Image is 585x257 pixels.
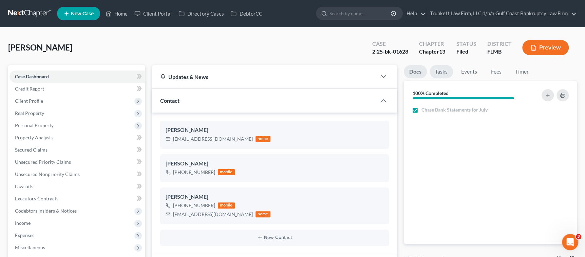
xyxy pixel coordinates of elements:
[10,132,145,144] a: Property Analysis
[419,48,445,56] div: Chapter
[510,65,534,78] a: Timer
[166,160,383,168] div: [PERSON_NAME]
[160,97,180,104] span: Contact
[175,7,227,20] a: Directory Cases
[15,98,43,104] span: Client Profile
[10,144,145,156] a: Secured Claims
[15,86,44,92] span: Credit Report
[10,193,145,205] a: Executory Contracts
[166,193,383,201] div: [PERSON_NAME]
[404,65,427,78] a: Docs
[439,48,445,55] span: 13
[10,180,145,193] a: Lawsuits
[10,156,145,168] a: Unsecured Priority Claims
[256,136,270,142] div: home
[173,202,215,209] div: [PHONE_NUMBER]
[372,40,408,48] div: Case
[427,7,577,20] a: Trunkett Law Firm, LLC d/b/a Gulf Coast Bankruptcy Law Firm
[166,126,383,134] div: [PERSON_NAME]
[15,122,54,128] span: Personal Property
[10,83,145,95] a: Credit Report
[372,48,408,56] div: 2:25-bk-01628
[227,7,265,20] a: DebtorCC
[15,135,53,140] span: Property Analysis
[456,40,476,48] div: Status
[456,65,483,78] a: Events
[256,211,270,217] div: home
[15,171,80,177] span: Unsecured Nonpriority Claims
[487,48,511,56] div: FLMB
[329,7,392,20] input: Search by name...
[160,73,369,80] div: Updates & News
[15,74,49,79] span: Case Dashboard
[71,11,94,16] span: New Case
[15,244,45,250] span: Miscellaneous
[15,220,31,226] span: Income
[15,196,58,201] span: Executory Contracts
[173,136,253,142] div: [EMAIL_ADDRESS][DOMAIN_NAME]
[15,159,71,165] span: Unsecured Priority Claims
[8,42,72,52] span: [PERSON_NAME]
[15,183,33,189] span: Lawsuits
[403,7,426,20] a: Help
[456,48,476,56] div: Filed
[421,106,488,113] span: Chase Bank Statements for July
[15,208,77,214] span: Codebtors Insiders & Notices
[166,235,383,240] button: New Contact
[562,234,578,250] iframe: Intercom live chat
[522,40,569,55] button: Preview
[15,232,34,238] span: Expenses
[15,147,48,153] span: Secured Claims
[413,90,449,96] strong: 100% Completed
[102,7,131,20] a: Home
[430,65,453,78] a: Tasks
[485,65,507,78] a: Fees
[218,202,235,209] div: mobile
[173,211,253,218] div: [EMAIL_ADDRESS][DOMAIN_NAME]
[419,40,445,48] div: Chapter
[131,7,175,20] a: Client Portal
[10,71,145,83] a: Case Dashboard
[10,168,145,180] a: Unsecured Nonpriority Claims
[576,234,581,239] span: 3
[487,40,511,48] div: District
[15,110,44,116] span: Real Property
[218,169,235,175] div: mobile
[173,169,215,176] div: [PHONE_NUMBER]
